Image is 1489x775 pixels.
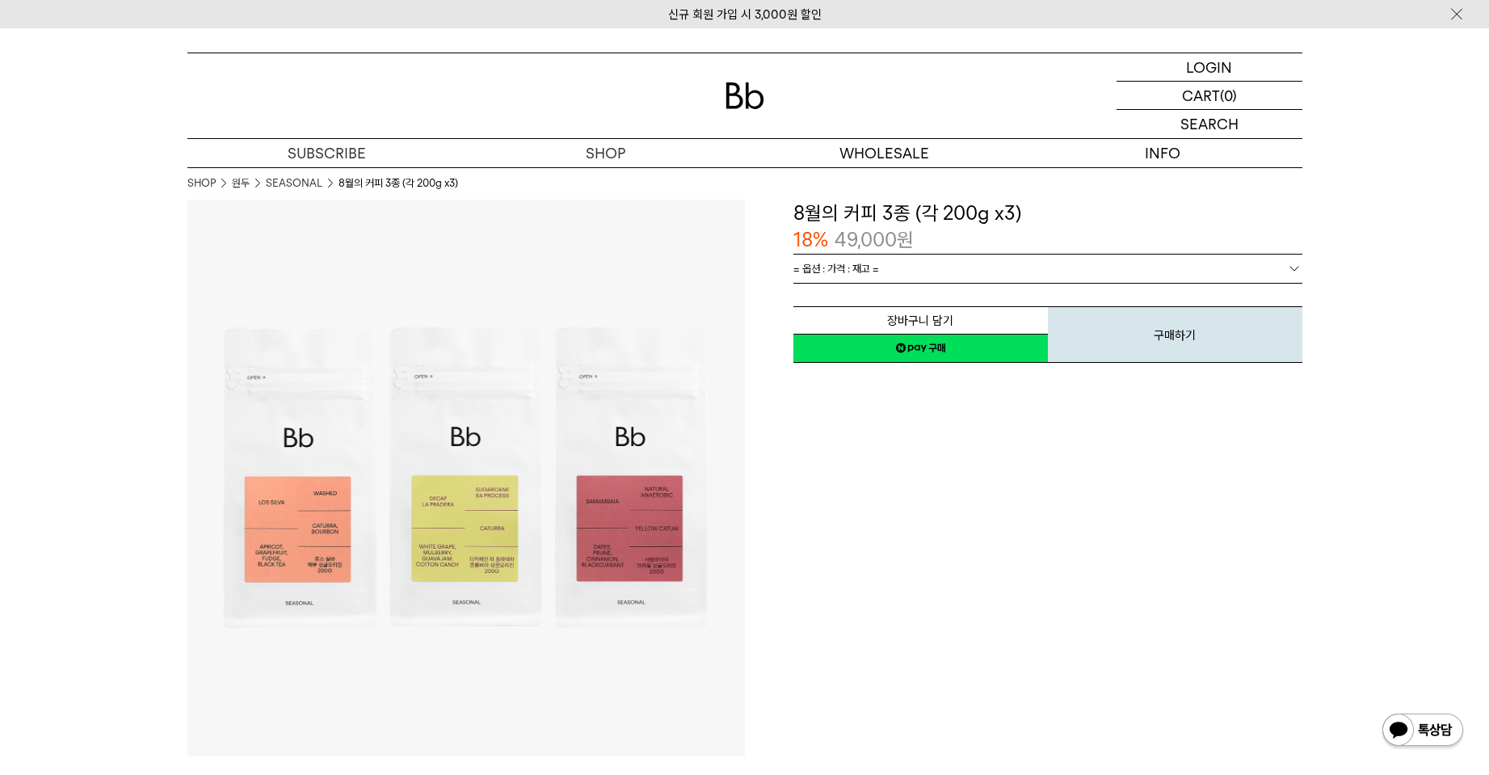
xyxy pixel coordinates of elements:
[793,306,1048,335] button: 장바구니 담기
[187,139,466,167] a: SUBSCRIBE
[1117,82,1302,110] a: CART (0)
[835,226,914,254] p: 49,000
[1182,82,1220,109] p: CART
[466,139,745,167] a: SHOP
[726,82,764,109] img: 로고
[793,226,828,254] p: 18%
[1048,306,1302,363] button: 구매하기
[187,200,745,757] img: 8월의 커피 3종 (각 200g x3)
[1186,53,1232,81] p: LOGIN
[187,175,216,192] a: SHOP
[266,175,322,192] a: SEASONAL
[745,139,1024,167] p: WHOLESALE
[793,334,1048,363] a: 새창
[1117,53,1302,82] a: LOGIN
[1220,82,1237,109] p: (0)
[232,175,250,192] a: 원두
[668,7,822,22] a: 신규 회원 가입 시 3,000원 할인
[1024,139,1302,167] p: INFO
[793,255,879,283] span: = 옵션 : 가격 : 재고 =
[1381,712,1465,751] img: 카카오톡 채널 1:1 채팅 버튼
[1180,110,1239,138] p: SEARCH
[339,175,458,192] li: 8월의 커피 3종 (각 200g x3)
[793,200,1302,227] h3: 8월의 커피 3종 (각 200g x3)
[897,228,914,251] span: 원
